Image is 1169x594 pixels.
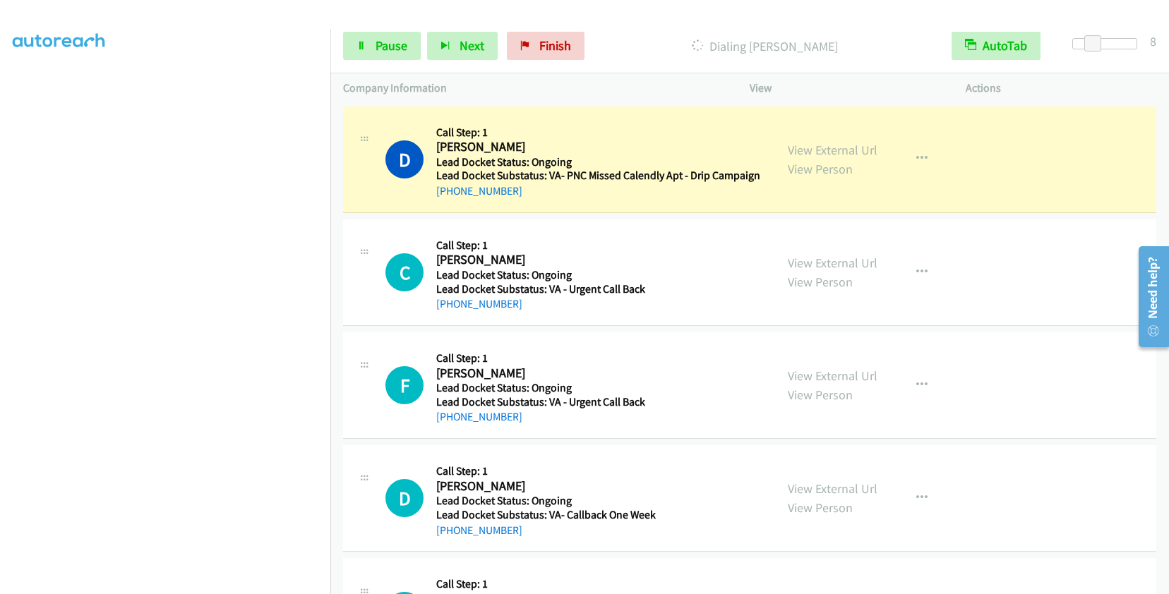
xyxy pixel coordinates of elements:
h2: [PERSON_NAME] [436,478,755,495]
a: View Person [788,161,853,177]
h5: Lead Docket Status: Ongoing [436,268,755,282]
div: 8 [1150,32,1156,51]
a: View External Url [788,368,877,384]
h1: F [385,366,424,404]
span: Next [460,37,484,54]
h5: Call Step: 1 [436,464,755,478]
h5: Lead Docket Status: Ongoing [436,155,760,169]
h5: Call Step: 1 [436,126,760,140]
a: [PHONE_NUMBER] [436,523,522,537]
h5: Lead Docket Substatus: VA- PNC Missed Calendly Apt - Drip Campaign [436,169,760,183]
h5: Lead Docket Substatus: VA- Callback One Week [436,508,755,522]
p: Dialing [PERSON_NAME] [604,37,926,56]
h1: C [385,253,424,291]
a: Finish [507,32,584,60]
h5: Call Step: 1 [436,238,755,253]
h5: Lead Docket Substatus: VA - Urgent Call Back [436,282,755,296]
p: Actions [966,80,1156,97]
h1: D [385,140,424,178]
a: [PHONE_NUMBER] [436,410,522,423]
h2: [PERSON_NAME] [436,139,755,155]
h5: Lead Docket Substatus: VA - Urgent Call Back [436,395,755,409]
h5: Call Step: 1 [436,577,755,591]
a: [PHONE_NUMBER] [436,184,522,198]
h5: Call Step: 1 [436,351,755,365]
div: The call is yet to be attempted [385,366,424,404]
h5: Lead Docket Status: Ongoing [436,381,755,395]
iframe: Resource Center [1128,241,1169,353]
a: View Person [788,274,853,290]
a: [PHONE_NUMBER] [436,297,522,310]
div: The call is yet to be attempted [385,479,424,517]
h5: Lead Docket Status: Ongoing [436,494,755,508]
a: View Person [788,387,853,403]
p: View [750,80,940,97]
p: Company Information [343,80,724,97]
h2: [PERSON_NAME] [436,252,755,268]
a: View External Url [788,255,877,271]
a: View External Url [788,480,877,497]
span: Pause [376,37,407,54]
a: Pause [343,32,421,60]
a: View External Url [788,142,877,158]
h1: D [385,479,424,517]
button: AutoTab [952,32,1041,60]
button: Next [427,32,498,60]
h2: [PERSON_NAME] [436,365,755,382]
a: View Person [788,499,853,516]
span: Finish [539,37,571,54]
